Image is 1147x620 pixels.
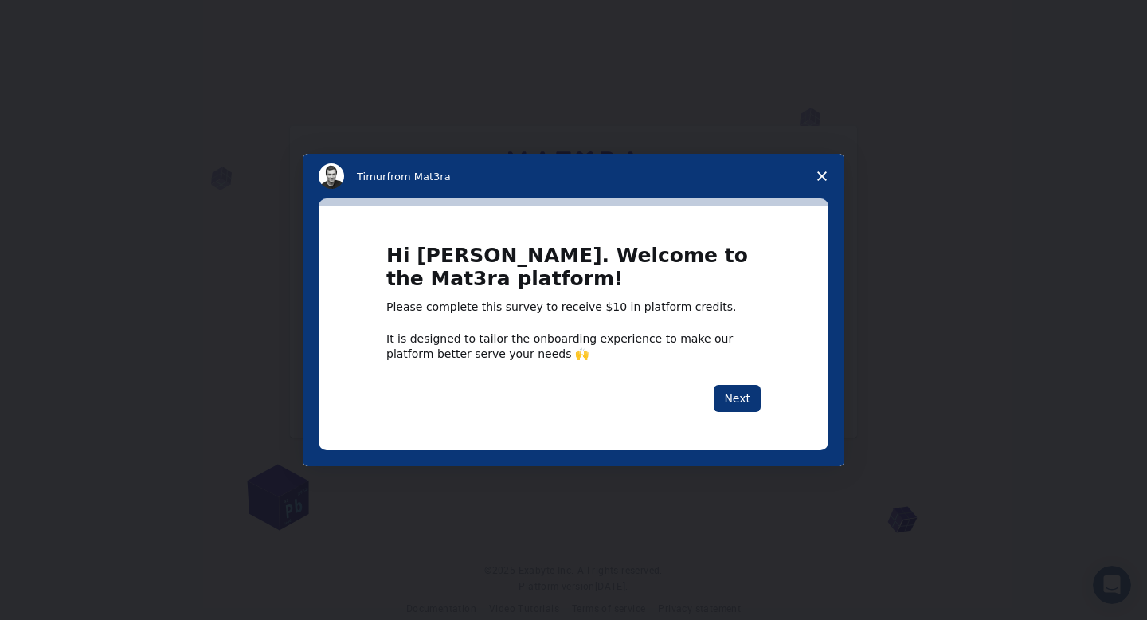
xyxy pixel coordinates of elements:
[386,171,450,182] span: from Mat3ra
[33,11,91,26] span: Support
[714,385,761,412] button: Next
[800,154,844,198] span: Close survey
[386,300,761,316] div: Please complete this survey to receive $10 in platform credits.
[357,171,386,182] span: Timur
[319,163,344,189] img: Profile image for Timur
[386,332,761,360] div: It is designed to tailor the onboarding experience to make our platform better serve your needs 🙌
[386,245,761,300] h1: Hi [PERSON_NAME]. Welcome to the Mat3ra platform!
